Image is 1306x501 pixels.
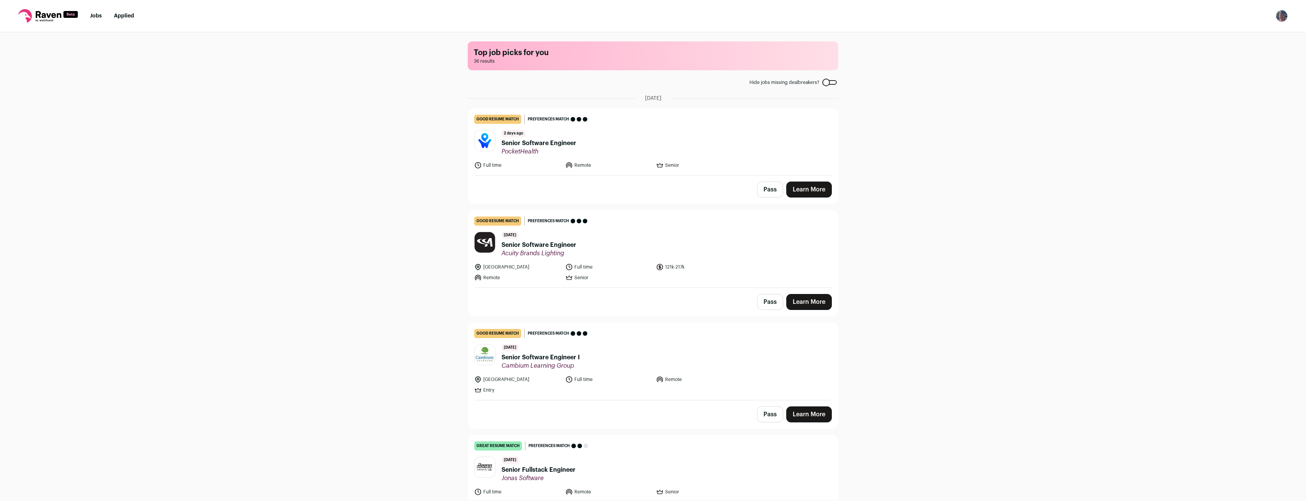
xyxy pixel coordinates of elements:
[528,330,569,337] span: Preferences match
[786,294,832,310] a: Learn More
[565,274,652,281] li: Senior
[786,182,832,198] a: Learn More
[502,139,576,148] span: Senior Software Engineer
[475,130,495,151] img: c8d674f0f16a13f44242b644a16631bd84d0c4c4e19d5feffa753fd243f153ba.jpg
[474,47,832,58] h1: Top job picks for you
[565,161,652,169] li: Remote
[474,441,522,450] div: great resume match
[475,232,495,253] img: b4f884a592a1beb093caf9c59357b546335e21a69cb7fe6f2831c9dda271f0ef.jpg
[90,13,102,19] a: Jobs
[474,274,561,281] li: Remote
[502,465,576,474] span: Senior Fullstack Engineer
[502,362,580,370] span: Cambium Learning Group
[502,130,525,137] span: 2 days ago
[474,58,832,64] span: 36 results
[474,376,561,383] li: [GEOGRAPHIC_DATA]
[757,294,783,310] button: Pass
[528,217,569,225] span: Preferences match
[474,488,561,496] li: Full time
[474,161,561,169] li: Full time
[474,217,521,226] div: good resume match
[474,263,561,271] li: [GEOGRAPHIC_DATA]
[468,210,838,288] a: good resume match Preferences match [DATE] Senior Software Engineer Acuity Brands Lighting [GEOGR...
[502,148,576,155] span: PocketHealth
[502,474,576,482] span: Jonas Software
[656,488,743,496] li: Senior
[502,353,580,362] span: Senior Software Engineer I
[528,442,570,450] span: Preferences match
[565,376,652,383] li: Full time
[474,329,521,338] div: good resume match
[565,263,652,271] li: Full time
[468,109,838,175] a: good resume match Preferences match 2 days ago Senior Software Engineer PocketHealth Full time Re...
[656,263,743,271] li: 121k-217k
[114,13,134,19] a: Applied
[502,457,519,464] span: [DATE]
[468,323,838,400] a: good resume match Preferences match [DATE] Senior Software Engineer I Cambium Learning Group [GEO...
[757,182,783,198] button: Pass
[1276,10,1288,22] button: Open dropdown
[565,488,652,496] li: Remote
[645,95,661,102] span: [DATE]
[656,376,743,383] li: Remote
[656,161,743,169] li: Senior
[528,115,569,123] span: Preferences match
[474,386,561,394] li: Entry
[474,115,521,124] div: good resume match
[475,463,495,472] img: 1e9558cad31161531ca54f66700fbd9d3d819f284f5a27bf770cef194caeda84.bmp
[475,345,495,365] img: f0c9ad9ca25ae5b78b23272779e7f483692cc2ace6440f6bacf88b27243e5b44.jpg
[1276,10,1288,22] img: 16450441-medium_jpg
[502,250,576,257] span: Acuity Brands Lighting
[786,406,832,422] a: Learn More
[502,232,519,239] span: [DATE]
[502,344,519,351] span: [DATE]
[502,240,576,250] span: Senior Software Engineer
[749,79,819,85] span: Hide jobs missing dealbreakers?
[757,406,783,422] button: Pass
